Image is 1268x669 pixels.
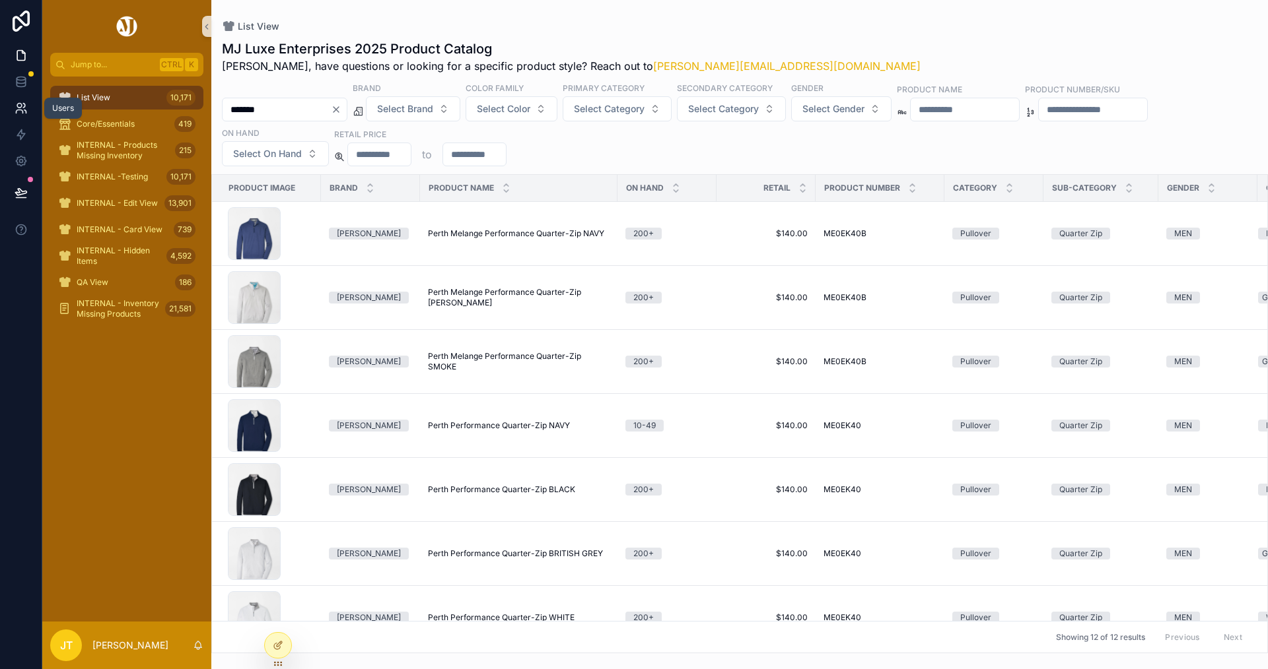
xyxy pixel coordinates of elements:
[329,292,412,303] a: [PERSON_NAME]
[763,183,791,193] span: Retail
[952,228,1036,239] a: Pullover
[466,82,524,94] label: Color Family
[1056,632,1145,643] span: Showing 12 of 12 results
[960,420,991,431] div: Pullover
[952,356,1036,367] a: Pullover
[633,548,654,559] div: 200+
[824,548,861,559] span: ME0EK40
[724,356,808,367] a: $140.00
[50,244,203,268] a: INTERNAL - Hidden Items4,592
[563,82,645,94] label: Primary Category
[222,141,329,166] button: Select Button
[625,420,709,431] a: 10-49
[334,128,386,140] label: Retail Price
[1174,420,1192,431] div: MEN
[428,484,610,495] a: Perth Performance Quarter-Zip BLACK
[952,484,1036,495] a: Pullover
[1051,356,1150,367] a: Quarter Zip
[50,53,203,77] button: Jump to...CtrlK
[229,183,295,193] span: Product Image
[824,228,936,239] a: ME0EK40B
[222,20,279,33] a: List View
[428,484,575,495] span: Perth Performance Quarter-Zip BLACK
[724,228,808,239] a: $140.00
[824,420,861,431] span: ME0EK40
[77,245,161,267] span: INTERNAL - Hidden Items
[114,16,139,37] img: App logo
[1051,420,1150,431] a: Quarter Zip
[1051,612,1150,623] a: Quarter Zip
[174,116,195,132] div: 419
[1174,356,1192,367] div: MEN
[222,40,921,58] h1: MJ Luxe Enterprises 2025 Product Catalog
[1059,548,1102,559] div: Quarter Zip
[428,612,575,623] span: Perth Performance Quarter-Zip WHITE
[677,96,786,121] button: Select Button
[50,112,203,136] a: Core/Essentials419
[50,86,203,110] a: List View10,171
[60,637,73,653] span: JT
[1051,228,1150,239] a: Quarter Zip
[1174,484,1192,495] div: MEN
[625,548,709,559] a: 200+
[724,292,808,303] a: $140.00
[233,147,302,160] span: Select On Hand
[1059,228,1102,239] div: Quarter Zip
[824,183,900,193] span: Product Number
[724,548,808,559] span: $140.00
[824,292,936,303] a: ME0EK40B
[960,356,991,367] div: Pullover
[337,548,401,559] div: [PERSON_NAME]
[626,183,664,193] span: On Hand
[1059,356,1102,367] div: Quarter Zip
[824,612,936,623] a: ME0EK40
[92,639,168,652] p: [PERSON_NAME]
[353,82,381,94] label: Brand
[688,102,759,115] span: Select Category
[724,420,808,431] span: $140.00
[331,104,347,115] button: Clear
[953,183,997,193] span: Category
[77,140,170,161] span: INTERNAL - Products Missing Inventory
[960,228,991,239] div: Pullover
[791,96,892,121] button: Select Button
[1167,183,1199,193] span: Gender
[1166,420,1250,431] a: MEN
[633,228,654,239] div: 200+
[50,165,203,189] a: INTERNAL -Testing10,171
[330,183,358,193] span: Brand
[625,612,709,623] a: 200+
[1051,548,1150,559] a: Quarter Zip
[428,287,610,308] span: Perth Melange Performance Quarter-Zip [PERSON_NAME]
[428,420,610,431] a: Perth Performance Quarter-Zip NAVY
[422,146,432,162] p: to
[625,484,709,495] a: 200+
[222,58,921,74] span: [PERSON_NAME], have questions or looking for a specific product style? Reach out to
[42,77,211,338] div: scrollable content
[791,82,824,94] label: Gender
[1166,228,1250,239] a: MEN
[824,612,861,623] span: ME0EK40
[1166,356,1250,367] a: MEN
[50,271,203,294] a: QA View186
[1059,612,1102,623] div: Quarter Zip
[337,356,401,367] div: [PERSON_NAME]
[824,484,936,495] a: ME0EK40
[222,127,260,139] label: On Hand
[174,222,195,238] div: 739
[824,292,866,303] span: ME0EK40B
[1166,292,1250,303] a: MEN
[50,297,203,321] a: INTERNAL - Inventory Missing Products21,581
[175,143,195,158] div: 215
[960,484,991,495] div: Pullover
[160,58,184,71] span: Ctrl
[1166,612,1250,623] a: MEN
[625,228,709,239] a: 200+
[1059,420,1102,431] div: Quarter Zip
[428,420,570,431] span: Perth Performance Quarter-Zip NAVY
[166,90,195,106] div: 10,171
[724,484,808,495] a: $140.00
[724,612,808,623] span: $140.00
